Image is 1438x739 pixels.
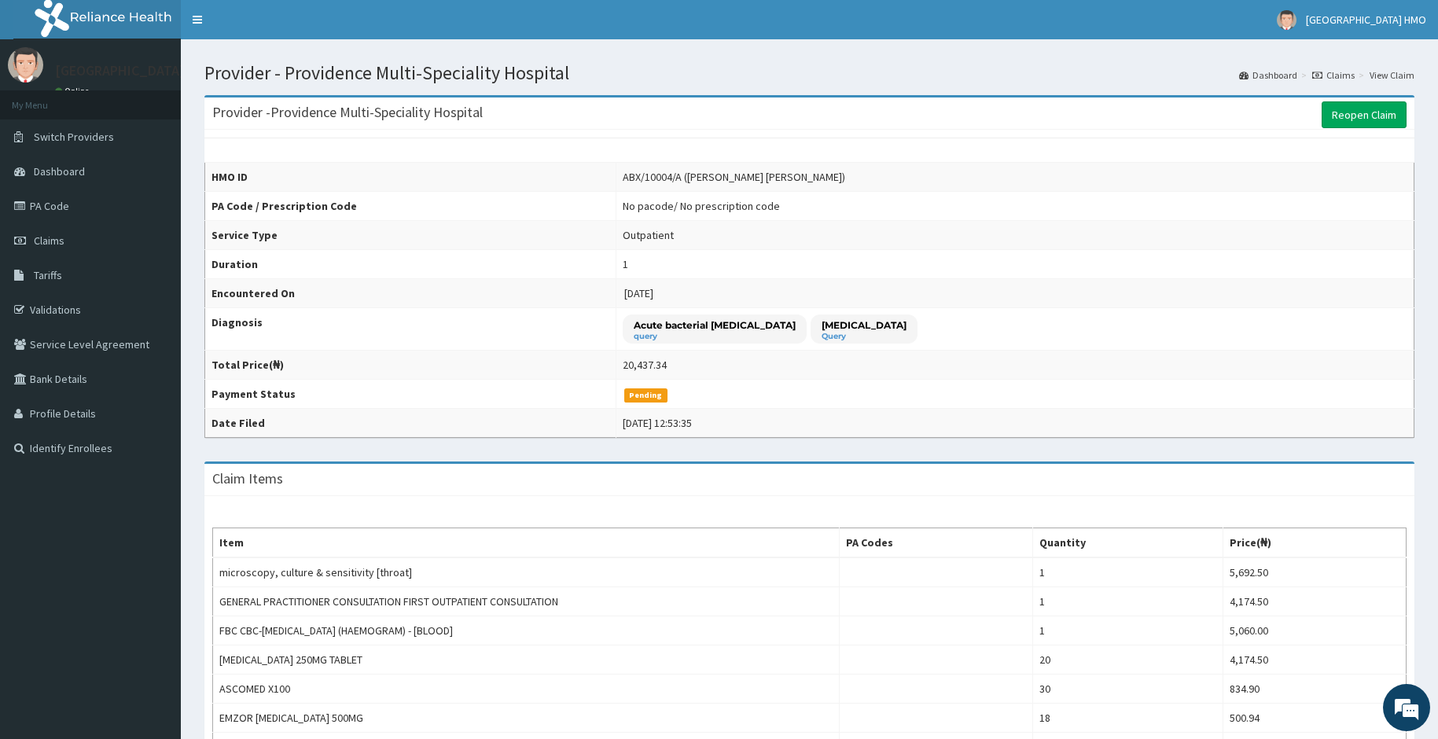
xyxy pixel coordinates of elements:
[1032,528,1223,558] th: Quantity
[213,587,840,616] td: GENERAL PRACTITIONER CONSULTATION FIRST OUTPATIENT CONSULTATION
[1223,587,1407,616] td: 4,174.50
[840,528,1033,558] th: PA Codes
[212,105,483,119] h3: Provider - Providence Multi-Speciality Hospital
[205,380,616,409] th: Payment Status
[1032,675,1223,704] td: 30
[1032,557,1223,587] td: 1
[1223,645,1407,675] td: 4,174.50
[634,333,796,340] small: query
[205,351,616,380] th: Total Price(₦)
[213,675,840,704] td: ASCOMED X100
[212,472,283,486] h3: Claim Items
[213,704,840,733] td: EMZOR [MEDICAL_DATA] 500MG
[1223,704,1407,733] td: 500.94
[1370,68,1414,82] a: View Claim
[624,286,653,300] span: [DATE]
[213,528,840,558] th: Item
[1312,68,1355,82] a: Claims
[34,164,85,178] span: Dashboard
[623,227,674,243] div: Outpatient
[623,357,667,373] div: 20,437.34
[822,318,907,332] p: [MEDICAL_DATA]
[822,333,907,340] small: Query
[1277,10,1296,30] img: User Image
[34,268,62,282] span: Tariffs
[1223,675,1407,704] td: 834.90
[623,169,845,185] div: ABX/10004/A ([PERSON_NAME] [PERSON_NAME])
[205,279,616,308] th: Encountered On
[205,221,616,250] th: Service Type
[1223,557,1407,587] td: 5,692.50
[213,557,840,587] td: microscopy, culture & sensitivity [throat]
[34,130,114,144] span: Switch Providers
[634,318,796,332] p: Acute bacterial [MEDICAL_DATA]
[1223,616,1407,645] td: 5,060.00
[55,86,93,97] a: Online
[205,163,616,192] th: HMO ID
[623,198,780,214] div: No pacode / No prescription code
[205,250,616,279] th: Duration
[34,233,64,248] span: Claims
[205,409,616,438] th: Date Filed
[1032,645,1223,675] td: 20
[1032,587,1223,616] td: 1
[624,388,668,403] span: Pending
[55,64,216,78] p: [GEOGRAPHIC_DATA] HMO
[8,47,43,83] img: User Image
[1322,101,1407,128] a: Reopen Claim
[623,415,692,431] div: [DATE] 12:53:35
[1239,68,1297,82] a: Dashboard
[213,645,840,675] td: [MEDICAL_DATA] 250MG TABLET
[205,192,616,221] th: PA Code / Prescription Code
[1223,528,1407,558] th: Price(₦)
[1032,616,1223,645] td: 1
[205,308,616,351] th: Diagnosis
[1032,704,1223,733] td: 18
[623,256,628,272] div: 1
[213,616,840,645] td: FBC CBC-[MEDICAL_DATA] (HAEMOGRAM) - [BLOOD]
[1306,13,1426,27] span: [GEOGRAPHIC_DATA] HMO
[204,63,1414,83] h1: Provider - Providence Multi-Speciality Hospital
